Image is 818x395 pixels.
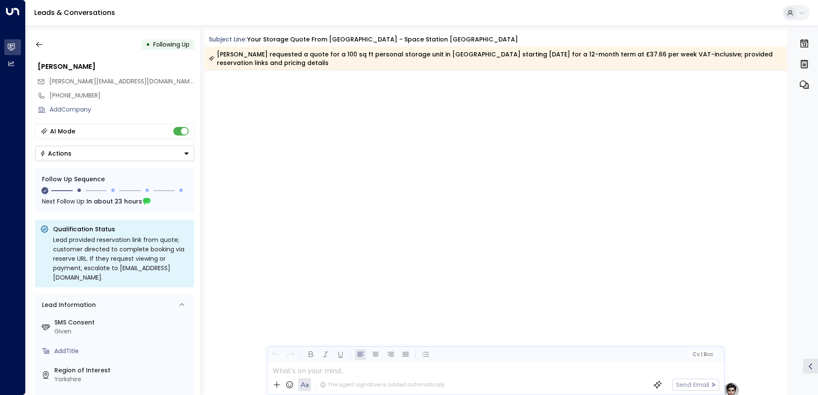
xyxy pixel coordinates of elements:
span: | [701,351,702,357]
div: [PERSON_NAME] [38,62,194,72]
span: Cc Bcc [692,351,713,357]
div: AddCompany [50,105,194,114]
span: sam.hoodless@yahoo.com [49,77,194,86]
label: SMS Consent [54,318,191,327]
span: Following Up [153,40,190,49]
button: Cc|Bcc [689,351,716,359]
span: [PERSON_NAME][EMAIL_ADDRESS][DOMAIN_NAME] [49,77,195,85]
div: Lead provided reservation link from quote; customer directed to complete booking via reserve URL.... [53,235,189,282]
div: Lead Information [39,301,96,310]
div: AddTitle [54,347,191,356]
div: Button group with a nested menu [35,146,194,161]
div: Actions [40,150,71,157]
a: Leads & Conversations [34,8,115,18]
button: Undo [270,349,281,360]
div: Next Follow Up: [42,197,187,206]
div: [PHONE_NUMBER] [50,91,194,100]
button: Actions [35,146,194,161]
div: Your storage quote from [GEOGRAPHIC_DATA] - Space Station [GEOGRAPHIC_DATA] [247,35,518,44]
div: AI Mode [50,127,75,136]
label: Region of Interest [54,366,191,375]
div: Given [54,327,191,336]
div: Yorkshire [54,375,191,384]
span: Subject Line: [209,35,246,44]
span: In about 23 hours [86,197,142,206]
div: • [146,37,150,52]
div: [PERSON_NAME] requested a quote for a 100 sq ft personal storage unit in [GEOGRAPHIC_DATA] starti... [209,50,782,67]
div: Follow Up Sequence [42,175,187,184]
p: Qualification Status [53,225,189,233]
button: Redo [285,349,296,360]
div: The agent signature is added automatically [320,381,445,389]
